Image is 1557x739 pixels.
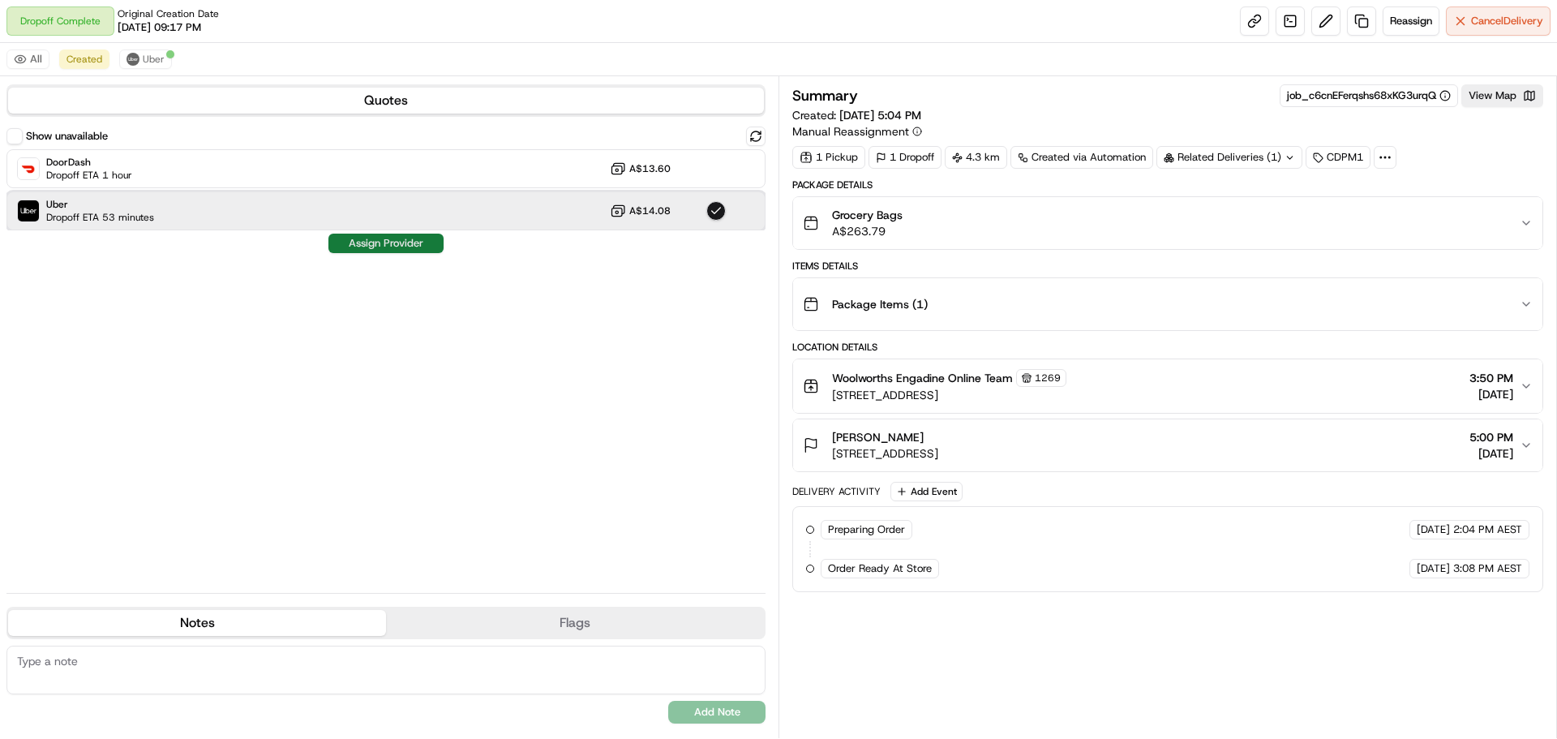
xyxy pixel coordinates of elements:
[137,237,150,250] div: 💻
[1287,88,1451,103] button: job_c6cnEFerqshs68xKG3urqQ
[832,370,1013,386] span: Woolworths Engadine Online Team
[16,237,29,250] div: 📗
[6,49,49,69] button: All
[629,204,671,217] span: A$14.08
[828,561,932,576] span: Order Ready At Store
[610,161,671,177] button: A$13.60
[1469,445,1513,462] span: [DATE]
[8,88,764,114] button: Quotes
[1156,146,1302,169] div: Related Deliveries (1)
[890,482,963,501] button: Add Event
[16,155,45,184] img: 1736555255976-a54dd68f-1ca7-489b-9aae-adbdc363a1c4
[792,88,858,103] h3: Summary
[1453,561,1522,576] span: 3:08 PM AEST
[8,610,386,636] button: Notes
[793,359,1542,413] button: Woolworths Engadine Online Team1269[STREET_ADDRESS]3:50 PM[DATE]
[1461,84,1543,107] button: View Map
[610,203,671,219] button: A$14.08
[839,108,921,122] span: [DATE] 5:04 PM
[55,171,205,184] div: We're available if you need us!
[793,419,1542,471] button: [PERSON_NAME][STREET_ADDRESS]5:00 PM[DATE]
[1469,370,1513,386] span: 3:50 PM
[1453,522,1522,537] span: 2:04 PM AEST
[1417,522,1450,537] span: [DATE]
[46,211,154,224] span: Dropoff ETA 53 minutes
[1306,146,1370,169] div: CDPM1
[832,445,938,462] span: [STREET_ADDRESS]
[42,105,268,122] input: Clear
[10,229,131,258] a: 📗Knowledge Base
[869,146,941,169] div: 1 Dropoff
[276,160,295,179] button: Start new chat
[792,123,909,140] span: Manual Reassignment
[792,123,922,140] button: Manual Reassignment
[1010,146,1153,169] a: Created via Automation
[832,207,903,223] span: Grocery Bags
[1390,14,1432,28] span: Reassign
[119,49,172,69] button: Uber
[792,178,1543,191] div: Package Details
[792,485,881,498] div: Delivery Activity
[792,260,1543,273] div: Items Details
[832,387,1066,403] span: [STREET_ADDRESS]
[832,223,903,239] span: A$263.79
[32,235,124,251] span: Knowledge Base
[1383,6,1439,36] button: Reassign
[832,296,928,312] span: Package Items ( 1 )
[131,229,267,258] a: 💻API Documentation
[127,53,139,66] img: uber-new-logo.jpeg
[328,234,444,253] button: Assign Provider
[114,274,196,287] a: Powered byPylon
[1446,6,1551,36] button: CancelDelivery
[386,610,764,636] button: Flags
[828,522,905,537] span: Preparing Order
[945,146,1007,169] div: 4.3 km
[161,275,196,287] span: Pylon
[59,49,109,69] button: Created
[26,129,108,144] label: Show unavailable
[1417,561,1450,576] span: [DATE]
[118,20,201,35] span: [DATE] 09:17 PM
[118,7,219,20] span: Original Creation Date
[55,155,266,171] div: Start new chat
[792,341,1543,354] div: Location Details
[66,53,102,66] span: Created
[16,65,295,91] p: Welcome 👋
[18,200,39,221] img: Uber
[1469,429,1513,445] span: 5:00 PM
[143,53,165,66] span: Uber
[153,235,260,251] span: API Documentation
[832,429,924,445] span: [PERSON_NAME]
[46,169,132,182] span: Dropoff ETA 1 hour
[16,16,49,49] img: Nash
[793,197,1542,249] button: Grocery BagsA$263.79
[1035,372,1061,385] span: 1269
[1471,14,1543,28] span: Cancel Delivery
[46,156,132,169] span: DoorDash
[793,278,1542,330] button: Package Items (1)
[46,198,154,211] span: Uber
[792,146,865,169] div: 1 Pickup
[18,158,39,179] img: DoorDash
[629,162,671,175] span: A$13.60
[792,107,921,123] span: Created:
[1469,386,1513,402] span: [DATE]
